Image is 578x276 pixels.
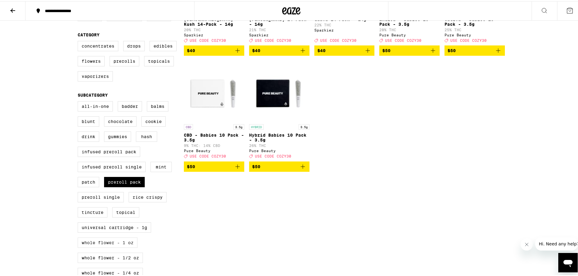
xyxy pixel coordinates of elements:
p: Sativa - Babies 10 Pack - 3.5g [444,16,505,25]
label: Topicals [144,55,174,65]
span: $50 [448,47,456,52]
p: CBD - Babies 10 Pack - 3.5g [184,131,244,141]
p: HYBRID [249,123,264,128]
span: USE CODE COZY30 [190,153,226,157]
span: $40 [187,47,195,52]
label: Badder [118,100,142,110]
span: USE CODE COZY30 [255,153,291,157]
span: USE CODE COZY30 [450,37,487,41]
legend: Category [78,31,100,36]
p: CBD [184,123,193,128]
img: Pure Beauty - CBD - Babies 10 Pack - 3.5g [184,59,244,120]
div: Pure Beauty [379,32,440,36]
div: Sparkiez [249,32,309,36]
label: Chocolate [104,115,137,125]
label: Whole Flower - 1 oz [78,236,137,247]
label: Rice Crispy [129,191,167,201]
iframe: Message from company [535,236,578,249]
button: Add to bag [314,44,375,55]
label: Preroll Single [78,191,124,201]
p: 20% THC [184,27,244,31]
label: Cookie [141,115,166,125]
label: Drops [123,40,145,50]
label: Vaporizers [78,70,113,80]
label: Universal Cartridge - 1g [78,221,151,231]
button: Add to bag [444,44,505,55]
span: USE CODE COZY30 [385,37,421,41]
label: Prerolls [110,55,139,65]
span: USE CODE COZY30 [255,37,291,41]
label: Hash [136,130,157,141]
iframe: Close message [521,237,533,249]
label: Preroll Pack [104,176,145,186]
span: Hi. Need any help? [4,4,44,9]
label: Infused Preroll Pack [78,145,140,156]
label: Mint [150,161,172,171]
div: Sparkiez [184,32,244,36]
div: Sparkiez [314,27,375,31]
a: Open page for CBD - Babies 10 Pack - 3.5g from Pure Beauty [184,59,244,160]
label: Balms [147,100,168,110]
label: Blunt [78,115,99,125]
p: 21% THC [249,27,309,31]
p: Indica - Babies 10 Pack - 3.5g [379,16,440,25]
button: Add to bag [184,160,244,171]
label: Gummies [104,130,131,141]
legend: Subcategory [78,91,108,96]
button: Add to bag [249,160,309,171]
p: 3.5g [233,123,244,128]
span: USE CODE COZY30 [320,37,357,41]
span: $40 [252,47,260,52]
p: Hybrid Babies 10 Pack - 3.5g [249,131,309,141]
label: Flowers [78,55,105,65]
label: Patch [78,176,99,186]
span: $50 [252,163,260,168]
label: Whole Flower - 1/2 oz [78,251,143,262]
iframe: Button to launch messaging window [558,252,578,271]
label: Edibles [150,40,177,50]
p: 26% THC [249,142,309,146]
label: Topical [112,206,139,216]
button: Add to bag [184,44,244,55]
a: Open page for Hybrid Babies 10 Pack - 3.5g from Pure Beauty [249,59,309,160]
div: Pure Beauty [249,148,309,151]
p: [DEMOGRAPHIC_DATA] Kush 14-Pack - 14g [184,16,244,25]
button: Add to bag [379,44,440,55]
label: Tincture [78,206,107,216]
span: $50 [382,47,390,52]
img: Pure Beauty - Hybrid Babies 10 Pack - 3.5g [249,59,309,120]
label: All-In-One [78,100,113,110]
span: $40 [317,47,326,52]
p: [PERSON_NAME] 14-Pack - 14g [249,16,309,25]
button: Add to bag [249,44,309,55]
label: Infused Preroll Single [78,161,146,171]
label: Drink [78,130,99,141]
p: 9% THC: 14% CBD [184,142,244,146]
div: Pure Beauty [444,32,505,36]
span: $50 [187,163,195,168]
p: 25% THC [444,27,505,31]
span: USE CODE COZY30 [190,37,226,41]
div: Pure Beauty [184,148,244,151]
p: 3.5g [299,123,309,128]
p: 28% THC [379,27,440,31]
p: 22% THC [314,22,375,26]
label: Concentrates [78,40,118,50]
